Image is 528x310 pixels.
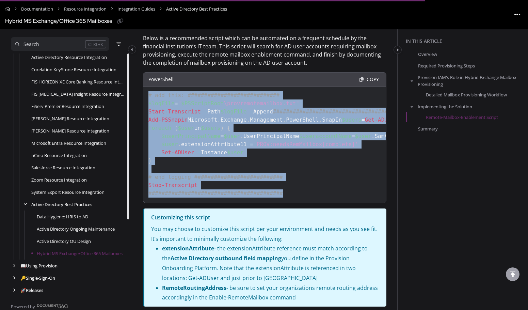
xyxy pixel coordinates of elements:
[365,74,381,85] button: Copy
[273,108,407,115] span: #########################################
[409,103,415,110] button: arrow
[23,41,39,48] div: Search
[253,141,358,148] span: 'PROV:needsRemMailbox[complete]'
[20,263,26,269] span: 📖
[283,117,286,123] span: .
[342,117,362,123] span: $users
[418,103,472,110] a: Implementing the Solution
[418,74,525,88] a: Provision IAM's Role in Hybrid Exchange Mailbox Provisioning
[371,133,375,139] span: .
[178,141,181,148] span: .
[31,91,125,97] a: FIS IBS Insight Resource Integration
[37,304,68,308] img: Document360
[355,133,371,139] span: $user
[20,275,55,281] a: Single-Sign-On
[178,125,194,131] span: $user
[31,54,107,61] a: Active Directory Resource Integration
[31,103,104,110] a: FiServ Premier Resource Integration
[181,100,224,107] span: $PSScriptRoot
[148,108,201,115] span: Start-Transcript
[21,4,53,14] a: Documentation
[31,176,87,183] a: Zoom Resource Integration
[166,4,227,14] span: Active Directory Best Practices
[20,262,58,269] a: Using Provision
[115,40,123,48] button: Filter
[148,157,152,164] span: }
[64,4,107,14] a: Resource Integration
[240,133,243,139] span: .
[151,213,380,222] p: Customizing this script
[224,133,240,139] span: $user
[221,125,224,131] span: )
[37,250,123,257] a: Hybrid MS Exchange/Office 365 Mailboxes
[227,149,243,156] span: $user
[161,149,194,156] span: Set-ADUser
[426,114,498,121] a: Remote-Mailbox-Enablement Script
[31,164,95,171] a: Salesforce Resource Integration
[148,117,188,123] span: Add-PSSnapin
[418,51,437,58] a: Overview
[162,245,214,252] strong: extensionAttribute
[11,275,18,281] div: arrow
[31,66,116,73] a: Corelation KeyStone Resource Integration
[178,100,299,107] span: " \provremotemailbox.txt"
[128,45,136,53] button: Category toggle
[171,254,281,262] strong: Active Directory outbound field mapping
[148,76,174,82] span: PowerShell
[5,16,112,26] div: Hybrid MS Exchange/Office 365 Mailboxes
[201,125,221,131] span: $users
[148,174,283,180] span: # end logging ###########################
[162,244,380,283] p: - the extensionAttribute reference must match according to the you define in the Provision Onboar...
[365,117,398,123] span: Get-ADUser
[227,125,230,131] span: {
[5,4,10,14] a: Home
[148,182,198,188] span: Stop-Transcript
[161,133,220,139] span: $userPrincipalName
[85,40,106,48] div: CTRL+K
[143,34,386,67] p: Below is a recommended script which can be automated on a frequent schedule by the financial inst...
[148,92,279,98] span: # add this: ############################
[161,141,178,148] span: $user
[31,189,105,196] a: System Export Resource Integration
[148,190,283,197] span: #########################################
[148,125,171,131] span: foreach
[148,100,175,107] span: $logFile
[31,127,109,134] a: Jack Henry Symitar Resource Integration
[11,263,18,269] div: arrow
[20,275,26,281] span: 🔑
[204,108,208,115] span: -
[31,152,87,159] a: nCino Resource Integration
[250,108,253,115] span: -
[221,108,247,115] span: $logFile
[247,117,250,123] span: .
[409,77,415,84] button: arrow
[319,117,322,123] span: .
[394,46,402,54] button: Category toggle
[418,62,475,69] a: Required Provisioning Steps
[11,302,68,310] a: Powered by Document360 - opens in a new tab
[299,133,352,139] span: $UseraccountName
[512,9,523,20] button: Article more options
[117,4,155,14] a: Integration Guides
[31,201,92,208] a: Active Directory Best Practices
[11,303,35,310] span: Powered by
[426,91,507,98] a: Detailed Mailbox Provisioning Workflow
[22,201,29,208] div: arrow
[20,287,26,293] span: 🚀
[162,283,380,303] p: - be sure to set your organizations remote routing address accordingly in the Enable-RemoteMailbo...
[37,213,88,220] a: Data Hygiene: HRIS to AD
[11,37,109,51] button: Search
[37,238,91,245] a: Active Directory OU Design
[151,224,380,244] p: You may choose to customize this script per your environment and needs as you see fit. It’s impor...
[115,16,126,27] button: Copy link of
[418,125,438,132] a: Summary
[217,117,221,123] span: .
[37,226,115,232] a: Active Directory Ongoing Maintenance
[31,78,125,85] a: FIS HORIZON XE Core Banking Resource Integration
[506,267,519,281] div: scroll to top
[162,284,226,292] strong: RemoteRoutingAddress
[367,76,379,82] span: Copy
[11,287,18,294] div: arrow
[31,140,106,146] a: Microsoft Entra Resource Integration
[406,37,525,45] div: In this article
